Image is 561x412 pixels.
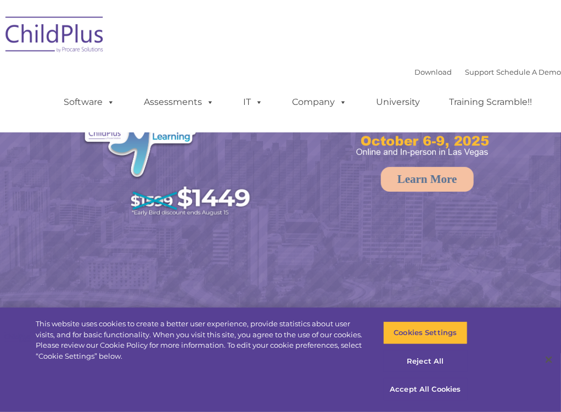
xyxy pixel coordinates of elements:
a: Assessments [133,91,225,113]
a: Support [465,68,494,76]
button: Accept All Cookies [383,378,467,401]
a: University [365,91,431,113]
a: IT [232,91,274,113]
button: Cookies Settings [383,321,467,344]
font: | [414,68,561,76]
a: Learn More [381,167,474,192]
a: Company [281,91,358,113]
button: Reject All [383,350,467,373]
a: Schedule A Demo [496,68,561,76]
div: This website uses cookies to create a better user experience, provide statistics about user visit... [36,319,367,361]
a: Software [53,91,126,113]
button: Close [537,348,561,372]
a: Download [414,68,452,76]
a: Training Scramble!! [438,91,543,113]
